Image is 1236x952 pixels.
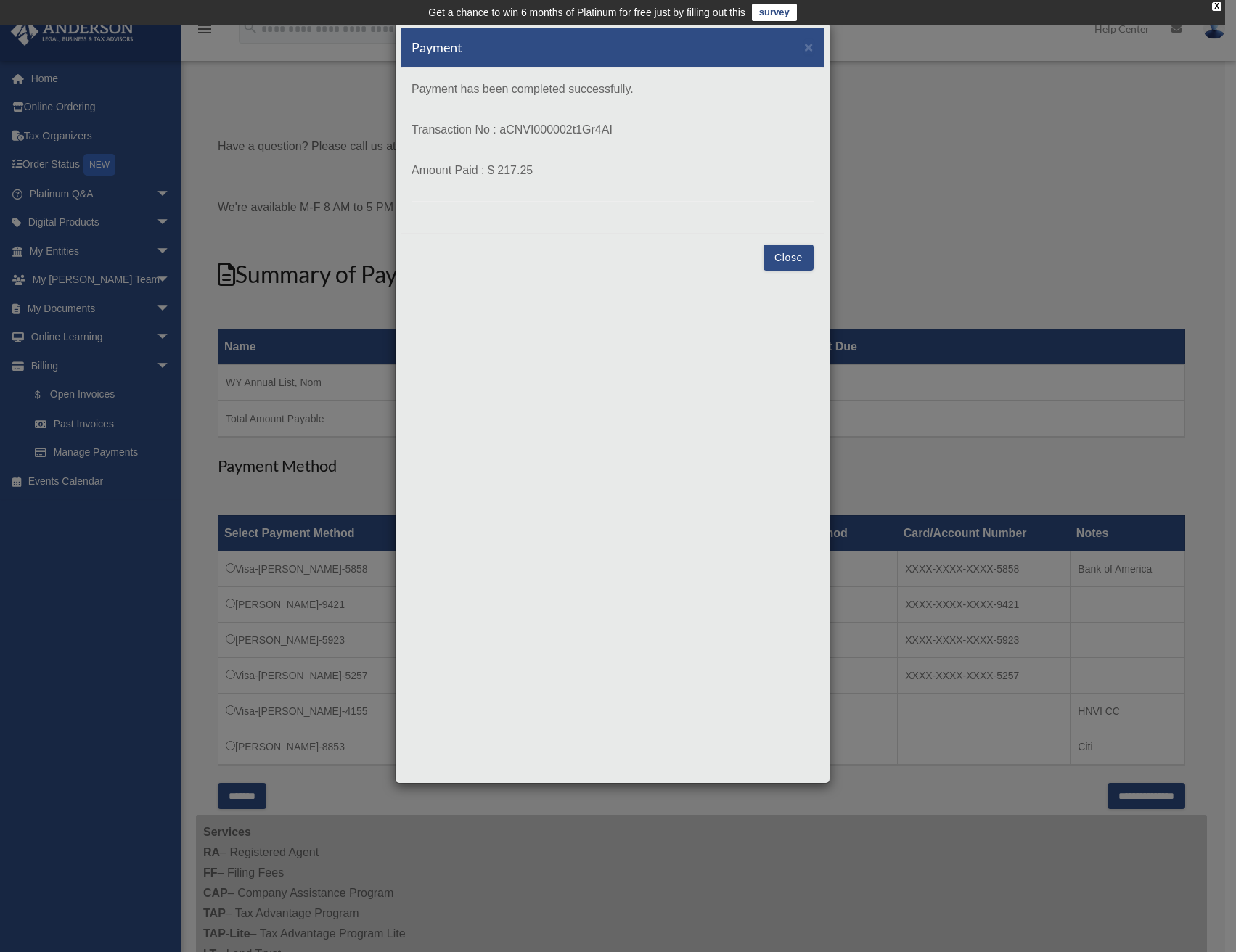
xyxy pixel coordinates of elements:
[1212,2,1221,11] div: close
[412,160,814,181] p: Amount Paid : $ 217.25
[412,120,814,140] p: Transaction No : aCNVI000002t1Gr4AI
[428,4,745,21] div: Get a chance to win 6 months of Platinum for free just by filling out this
[412,79,814,99] p: Payment has been completed successfully.
[804,38,814,55] span: ×
[412,38,462,57] h5: Payment
[764,245,814,271] button: Close
[804,39,814,54] button: Close
[752,4,797,21] a: survey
